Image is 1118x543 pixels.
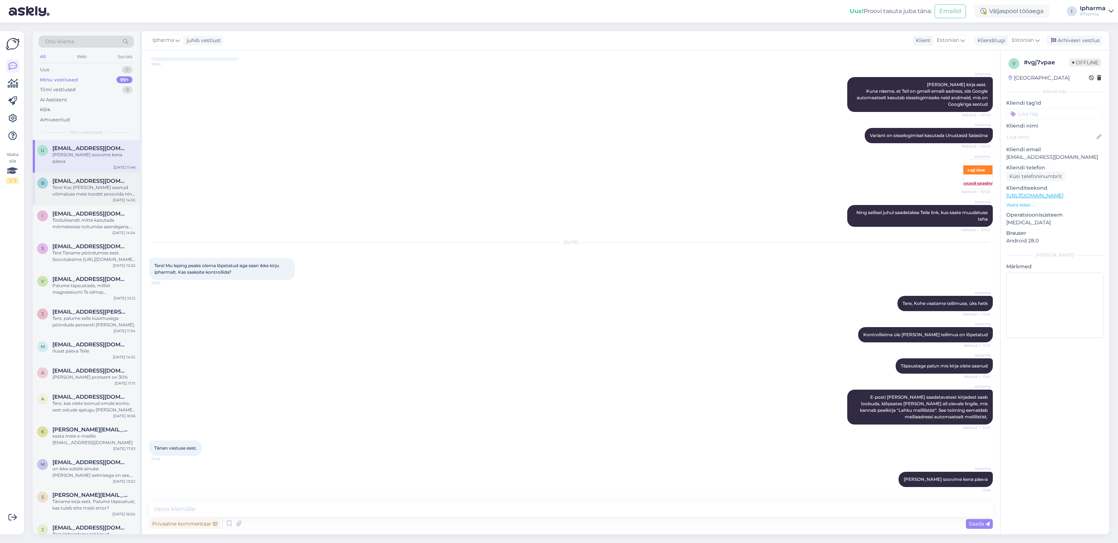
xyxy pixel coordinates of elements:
[1024,58,1069,67] div: # vgj7vpae
[149,519,220,529] div: Privaatne kommentaar
[1007,133,1095,141] input: Lisa nimi
[41,396,44,402] span: a
[1006,184,1103,192] p: Klienditeekond
[963,321,991,327] span: Ipharma
[1012,61,1015,66] span: v
[850,8,864,15] b: Uus!
[52,178,128,184] span: blackscorpion12@windowslive.com
[154,445,197,451] span: Tänan vastuse eest.
[1006,99,1103,107] p: Kliendi tag'id
[856,210,989,222] span: Ning sellisel juhul saadetakse Teile link, kus saate muudatuse teha
[1006,88,1103,95] div: Kliendi info
[913,37,931,44] div: Klient
[52,217,135,230] div: Toidulisandit mitte kasutada mitmekesise toitumise asendajana. [PERSON_NAME] on toituda mitmekülg...
[1006,229,1103,237] p: Brauser
[963,487,991,493] span: 11:46
[122,86,132,93] div: 9
[151,456,179,462] span: 11:46
[152,36,174,44] span: Ipharma
[52,184,135,197] div: Tere! Kas [PERSON_NAME] saanud võimaluse meie toodet proovida ning millisel põhjusel soovite tell...
[113,197,135,203] div: [DATE] 14:55
[6,177,19,184] div: 2 / 3
[41,370,44,375] span: a
[52,145,128,152] span: urveveidemann@gmail.com
[40,76,78,84] div: Minu vestlused
[184,37,221,44] div: juhib vestlust
[52,210,128,217] span: Irje.teder@mail.ee
[1006,237,1103,245] p: Android 28.0
[41,311,44,317] span: j
[41,246,44,251] span: s
[115,381,135,386] div: [DATE] 11:15
[1006,164,1103,172] p: Kliendi telefon
[41,278,44,284] span: v
[112,230,135,236] div: [DATE] 14:54
[870,133,988,138] span: Variant on sisselogimisel kasutada Unustasid Salasõna
[41,462,45,467] span: m
[1006,122,1103,130] p: Kliendi nimi
[70,129,103,136] span: Minu vestlused
[963,374,991,379] span: Nähtud ✓ 11:41
[962,189,990,194] span: Nähtud ✓ 10:43
[975,5,1049,18] div: Väljaspool tööaega
[52,152,135,165] div: [PERSON_NAME] soovime kena päeva
[963,154,990,159] span: Ipharma
[113,354,135,360] div: [DATE] 14:52
[116,52,134,61] div: Socials
[52,315,135,328] div: Tere, palume selle küsimusega pöörduda perearsti [PERSON_NAME].
[52,524,128,531] span: johannahallik@gmail.com
[52,426,128,433] span: kristi.laanesaar@mail.ee
[52,276,128,282] span: v0xekq+jpzen1q37crnzqzrkno0qxszxh8b2pf42x4z17n5fqn7bb0430@sharklasers.com
[963,343,991,348] span: Nähtud ✓ 11:41
[52,250,135,263] div: Tere Täname pöördumise eest. Soovitaksime [URL][DOMAIN_NAME] kuid ennemalt ilmselt oleks hea oma ...
[116,76,132,84] div: 99+
[1006,263,1103,270] p: Märkmed
[75,52,88,61] div: Web
[149,239,993,246] div: [DATE]
[52,492,128,498] span: stern.ilona@gmail.com
[1067,6,1077,16] div: I
[1006,202,1103,208] p: Vaata edasi ...
[41,527,44,532] span: j
[52,400,135,413] div: Tere, kas olete loonud omale konto, sest ostude ajalugu [PERSON_NAME] kontosse sisse logituna. Li...
[1006,146,1103,153] p: Kliendi email
[40,86,76,93] div: Tiimi vestlused
[40,106,51,113] div: Kõik
[114,295,135,301] div: [DATE] 10:12
[52,374,135,381] div: [PERSON_NAME] protsent on 30%
[962,227,991,233] span: Nähtud ✓ 10:44
[904,476,988,482] span: [PERSON_NAME] soovime kena päeva
[962,144,991,149] span: Nähtud ✓ 10:43
[112,511,135,517] div: [DATE] 16:00
[52,341,128,348] span: markopeterson@gmail.com
[151,280,179,286] span: 10:52
[154,263,280,275] span: Tere! Mu leping peaks olema lõpetatud aga saan ikka kirju ipharmalt. Kas saaksite kontrollida?
[6,37,20,51] img: Askly Logo
[40,116,70,124] div: Arhiveeritud
[963,160,992,189] img: Attachment
[6,151,19,184] div: Vaata siia
[963,353,991,358] span: Ipharma
[41,494,44,500] span: s
[963,199,991,205] span: Ipharma
[901,363,988,369] span: Täpsustage palun mis kirja olete saanud
[52,282,135,295] div: Palume täpsustada, millist magneesiumi Te silmas [PERSON_NAME] kodulehel on erinevaid valikuid
[41,148,44,153] span: u
[1080,5,1114,17] a: IpharmaiPharma
[122,66,132,73] div: 0
[1006,211,1103,219] p: Operatsioonisüsteem
[52,466,135,479] div: on ikka sobilik ainuke [PERSON_NAME] eelmisega on see, et selles on Magneesiumtsitraat ja magnees...
[42,213,43,218] span: I
[935,4,966,18] button: Emailid
[113,263,135,268] div: [DATE] 10:22
[113,413,135,419] div: [DATE] 16:56
[1006,252,1103,258] div: [PERSON_NAME]
[41,429,44,434] span: k
[963,122,991,128] span: Ipharma
[39,52,47,61] div: All
[40,66,49,73] div: Uus
[963,384,991,389] span: Ipharma
[40,96,67,104] div: AI Assistent
[52,498,135,511] div: Täname kirja eest. Palume täpsustust, kas tuleb ette miski error?
[52,367,128,374] span: ailijarve60@gmail.com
